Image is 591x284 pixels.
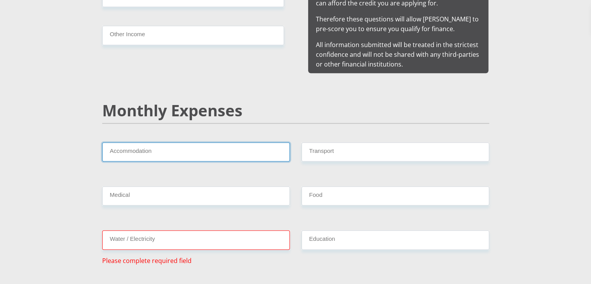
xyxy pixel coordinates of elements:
[102,256,192,265] span: Please complete required field
[102,230,290,249] input: Expenses - Water/Electricity
[302,142,489,161] input: Expenses - Transport
[302,186,489,205] input: Expenses - Food
[102,26,284,45] input: Other Income
[302,230,489,249] input: Expenses - Education
[102,142,290,161] input: Expenses - Accommodation
[102,101,489,120] h2: Monthly Expenses
[102,186,290,205] input: Expenses - Medical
